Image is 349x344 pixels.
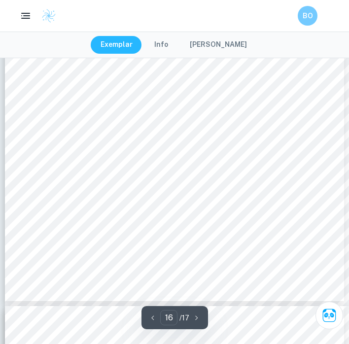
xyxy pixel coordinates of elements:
[180,36,257,54] button: [PERSON_NAME]
[302,10,314,21] h6: BO
[144,36,178,54] button: Info
[35,8,56,23] a: Clastify logo
[41,8,56,23] img: Clastify logo
[91,36,142,54] button: Exemplar
[298,6,317,26] button: BO
[179,312,189,323] p: / 17
[315,302,343,329] button: Ask Clai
